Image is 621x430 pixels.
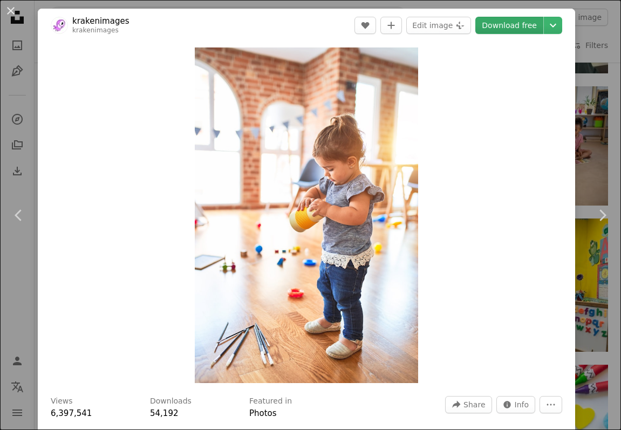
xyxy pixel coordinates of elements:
[406,17,471,34] button: Edit image
[354,17,376,34] button: Like
[445,396,492,413] button: Share this image
[51,17,68,34] img: Go to krakenimages's profile
[150,396,192,407] h3: Downloads
[249,396,292,407] h3: Featured in
[544,17,562,34] button: Choose download size
[195,47,419,383] button: Zoom in on this image
[150,408,179,418] span: 54,192
[475,17,543,34] a: Download free
[496,396,536,413] button: Stats about this image
[51,396,73,407] h3: Views
[51,408,92,418] span: 6,397,541
[515,397,529,413] span: Info
[195,47,419,383] img: girl in blue denim dungaree pants holding blue and white polka dot handbag
[72,26,119,34] a: krakenimages
[583,163,621,267] a: Next
[463,397,485,413] span: Share
[380,17,402,34] button: Add to Collection
[540,396,562,413] button: More Actions
[249,408,277,418] a: Photos
[72,16,129,26] a: krakenimages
